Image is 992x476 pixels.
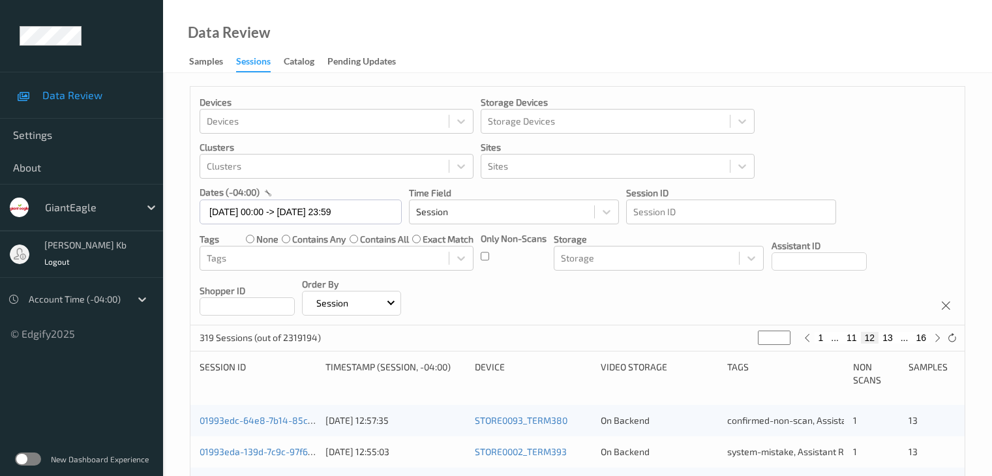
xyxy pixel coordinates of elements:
[200,96,473,109] p: Devices
[325,445,466,458] div: [DATE] 12:55:03
[475,446,567,457] a: STORE0002_TERM393
[909,446,918,457] span: 13
[475,415,567,426] a: STORE0093_TERM380
[302,278,401,291] p: Order By
[912,332,930,344] button: 16
[200,233,219,246] p: Tags
[200,186,260,199] p: dates (-04:00)
[312,297,353,310] p: Session
[189,55,223,71] div: Samples
[815,332,828,344] button: 1
[327,53,409,71] a: Pending Updates
[189,53,236,71] a: Samples
[853,361,900,387] div: Non Scans
[236,53,284,72] a: Sessions
[200,415,375,426] a: 01993edc-64e8-7b14-85cd-067cdc963f07
[861,332,879,344] button: 12
[481,232,547,245] p: Only Non-Scans
[188,26,270,39] div: Data Review
[200,141,473,154] p: Clusters
[360,233,409,246] label: contains all
[200,284,295,297] p: Shopper ID
[827,332,843,344] button: ...
[327,55,396,71] div: Pending Updates
[292,233,346,246] label: contains any
[601,414,717,427] div: On Backend
[236,55,271,72] div: Sessions
[843,332,861,344] button: 11
[601,361,717,387] div: Video Storage
[475,361,592,387] div: Device
[284,55,314,71] div: Catalog
[200,361,316,387] div: Session ID
[554,233,764,246] p: Storage
[284,53,327,71] a: Catalog
[423,233,473,246] label: exact match
[853,446,857,457] span: 1
[200,446,373,457] a: 01993eda-139d-7c9c-97f6-fd4ea5e55329
[200,331,321,344] p: 319 Sessions (out of 2319194)
[897,332,912,344] button: ...
[481,141,755,154] p: Sites
[481,96,755,109] p: Storage Devices
[325,414,466,427] div: [DATE] 12:57:35
[325,361,466,387] div: Timestamp (Session, -04:00)
[879,332,897,344] button: 13
[601,445,717,458] div: On Backend
[909,361,955,387] div: Samples
[727,361,844,387] div: Tags
[909,415,918,426] span: 13
[853,415,857,426] span: 1
[772,239,867,252] p: Assistant ID
[727,446,944,457] span: system-mistake, Assistant Rejected, Unusual activity
[626,186,836,200] p: Session ID
[256,233,278,246] label: none
[409,186,619,200] p: Time Field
